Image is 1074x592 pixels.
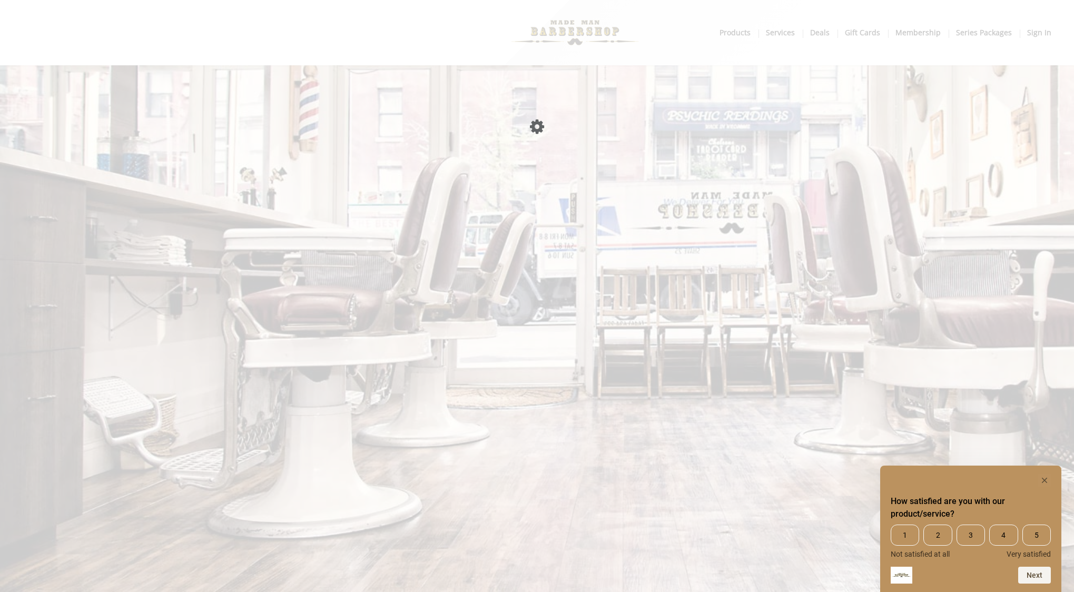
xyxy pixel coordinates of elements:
[891,550,950,558] span: Not satisfied at all
[957,525,985,546] span: 3
[989,525,1018,546] span: 4
[891,525,919,546] span: 1
[1018,567,1051,584] button: Next question
[1022,525,1051,546] span: 5
[1038,474,1051,487] button: Hide survey
[891,474,1051,584] div: How satisfied are you with our product/service? Select an option from 1 to 5, with 1 being Not sa...
[923,525,952,546] span: 2
[891,525,1051,558] div: How satisfied are you with our product/service? Select an option from 1 to 5, with 1 being Not sa...
[891,495,1051,520] h2: How satisfied are you with our product/service? Select an option from 1 to 5, with 1 being Not sa...
[1007,550,1051,558] span: Very satisfied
